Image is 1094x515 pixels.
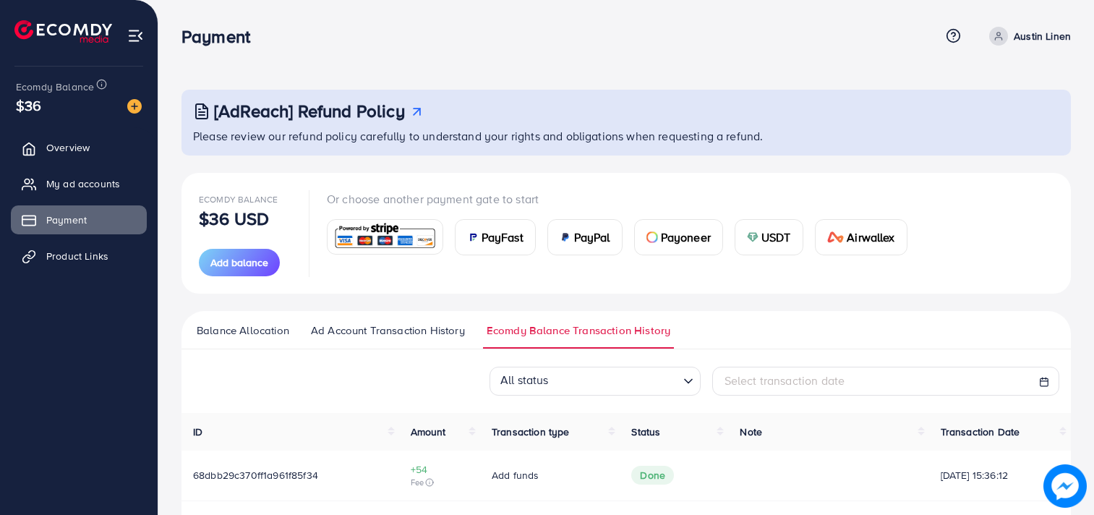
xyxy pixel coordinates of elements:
span: Airwallex [847,229,894,246]
a: Austin Linen [983,27,1071,46]
div: Search for option [490,367,701,396]
span: PayPal [574,229,610,246]
p: Or choose another payment gate to start [327,190,919,208]
img: logo [14,20,112,43]
p: $36 USD [199,210,269,227]
span: Add balance [210,255,268,270]
p: Please review our refund policy carefully to understand your rights and obligations when requesti... [193,127,1062,145]
a: My ad accounts [11,169,147,198]
img: card [646,231,658,243]
span: Transaction type [492,425,570,439]
span: Note [740,425,762,439]
button: Add balance [199,249,280,276]
span: [DATE] 15:36:12 [941,468,1059,482]
img: image [1048,469,1083,504]
span: Add funds [492,468,539,482]
span: Payment [46,213,87,227]
span: PayFast [482,229,524,246]
span: ID [193,425,202,439]
span: Product Links [46,249,108,263]
img: card [332,221,438,252]
img: image [127,99,142,114]
a: Product Links [11,242,147,271]
a: cardPayFast [455,219,536,255]
a: Overview [11,133,147,162]
span: Ecomdy Balance [16,80,94,94]
img: card [747,231,758,243]
a: cardUSDT [735,219,803,255]
span: Ad Account Transaction History [311,323,465,339]
img: card [467,231,479,243]
span: Status [631,425,660,439]
span: USDT [761,229,791,246]
span: Balance Allocation [197,323,289,339]
span: Transaction Date [941,425,1020,439]
span: Select transaction date [725,373,845,388]
a: Payment [11,205,147,234]
a: cardAirwallex [815,219,907,255]
h3: Payment [181,26,262,47]
a: cardPayoneer [634,219,723,255]
p: Austin Linen [1014,27,1071,45]
span: My ad accounts [46,176,120,191]
span: Payoneer [661,229,711,246]
h3: [AdReach] Refund Policy [214,101,405,122]
span: Ecomdy Balance Transaction History [487,323,670,339]
img: card [827,231,845,243]
span: +54 [411,462,469,477]
input: Search for option [553,368,678,391]
span: Amount [411,425,446,439]
img: card [560,231,571,243]
span: Fee [411,477,469,488]
span: Overview [46,140,90,155]
a: card [327,219,443,255]
span: Ecomdy Balance [199,193,278,205]
span: 68dbb29c370ff1a961f85f34 [193,468,318,482]
img: menu [127,27,144,44]
span: All status [497,367,552,391]
span: Done [631,466,674,485]
a: cardPayPal [547,219,623,255]
span: $36 [16,95,41,116]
